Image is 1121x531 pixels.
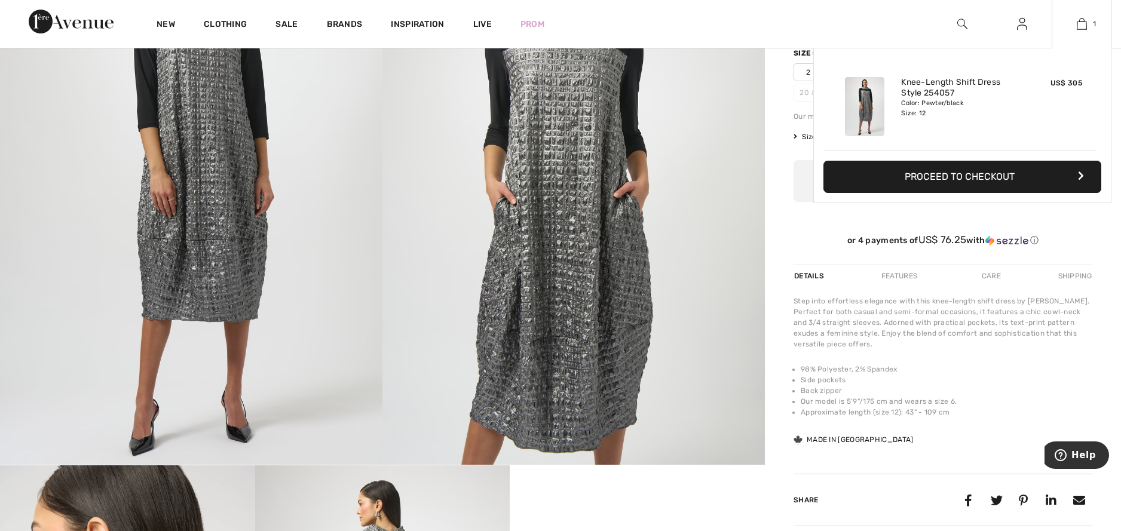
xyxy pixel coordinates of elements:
span: Inspiration [391,19,444,32]
a: Clothing [204,19,247,32]
a: Prom [520,18,544,30]
span: Share [794,496,819,504]
li: 98% Polyester, 2% Spandex [801,364,1092,375]
div: Size ([GEOGRAPHIC_DATA]/[GEOGRAPHIC_DATA]): [794,48,993,59]
a: Live [473,18,492,30]
span: Size Guide [794,131,838,142]
div: Care [972,265,1011,287]
div: or 4 payments ofUS$ 76.25withSezzle Click to learn more about Sezzle [794,234,1092,250]
span: 2 [794,63,823,81]
li: Approximate length (size 12): 43" - 109 cm [801,407,1092,418]
div: or 4 payments of with [794,234,1092,246]
img: ring-m.svg [811,90,817,96]
a: Sign In [1007,17,1037,32]
iframe: Opens a widget where you can find more information [1045,441,1109,471]
img: My Info [1017,17,1027,31]
a: New [157,19,175,32]
img: search the website [957,17,967,31]
a: Brands [327,19,363,32]
button: Proceed to Checkout [823,161,1101,193]
div: Features [871,265,927,287]
a: 1 [1052,17,1111,31]
button: ✔ Added to Bag [794,160,1092,202]
img: 1ère Avenue [29,10,114,33]
li: Side pockets [801,375,1092,385]
div: Our model is 5'9"/175 cm and wears a size 6. [794,111,1092,122]
div: Step into effortless elegance with this knee-length shift dress by [PERSON_NAME]. Perfect for bot... [794,296,1092,349]
span: US$ 305 [1050,79,1082,87]
div: Details [794,265,827,287]
li: Our model is 5'9"/175 cm and wears a size 6. [801,396,1092,407]
a: Sale [275,19,298,32]
div: Made in [GEOGRAPHIC_DATA] [794,434,914,445]
div: Color: Pewter/black Size: 12 [901,99,1019,118]
span: 20 [794,84,823,102]
li: Back zipper [801,385,1092,396]
img: Knee-Length Shift Dress Style 254057 [845,77,884,136]
img: My Bag [1077,17,1087,31]
a: Knee-Length Shift Dress Style 254057 [901,77,1019,99]
div: Shipping [1055,265,1092,287]
span: 1 [1093,19,1096,29]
